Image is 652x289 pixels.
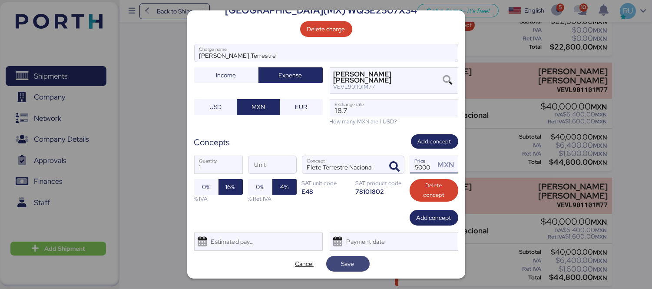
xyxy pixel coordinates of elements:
[194,195,243,203] div: % IVA
[334,71,441,84] div: [PERSON_NAME] [PERSON_NAME]
[209,102,222,112] span: USD
[248,195,297,203] div: % Ret IVA
[302,156,383,173] input: Concept
[386,158,404,176] button: ConceptConcept
[417,213,451,223] span: Add concept
[248,179,272,195] button: 0%
[437,159,457,170] div: MXN
[411,134,458,149] button: Add concept
[218,179,243,195] button: 16%
[195,156,242,173] input: Quantity
[194,179,218,195] button: 0%
[216,70,236,80] span: Income
[330,117,458,126] div: How many MXN are 1 USD?
[307,24,345,34] span: Delete charge
[226,182,235,192] span: 16%
[283,256,326,272] button: Cancel
[334,84,441,90] div: VEVL901101M77
[302,179,351,187] div: SAT unit code
[418,137,451,146] span: Add concept
[341,259,354,269] span: Save
[356,179,404,187] div: SAT product code
[300,21,352,37] button: Delete charge
[302,187,351,196] div: E48
[194,136,230,149] div: Concepts
[252,102,265,112] span: MXN
[410,210,458,226] button: Add concept
[295,102,307,112] span: EUR
[237,99,280,115] button: MXN
[194,99,237,115] button: USD
[417,181,451,200] span: Delete concept
[256,182,264,192] span: 0%
[295,259,314,269] span: Cancel
[280,99,323,115] button: EUR
[258,67,323,83] button: Expense
[280,182,288,192] span: 4%
[202,182,210,192] span: 0%
[194,67,258,83] button: Income
[410,179,458,202] button: Delete concept
[326,256,370,272] button: Save
[279,70,302,80] span: Expense
[272,179,297,195] button: 4%
[330,100,458,117] input: Exchange rate
[195,44,458,62] input: Charge name
[410,156,435,173] input: Price
[248,156,296,173] input: Unit
[356,187,404,196] div: 78101802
